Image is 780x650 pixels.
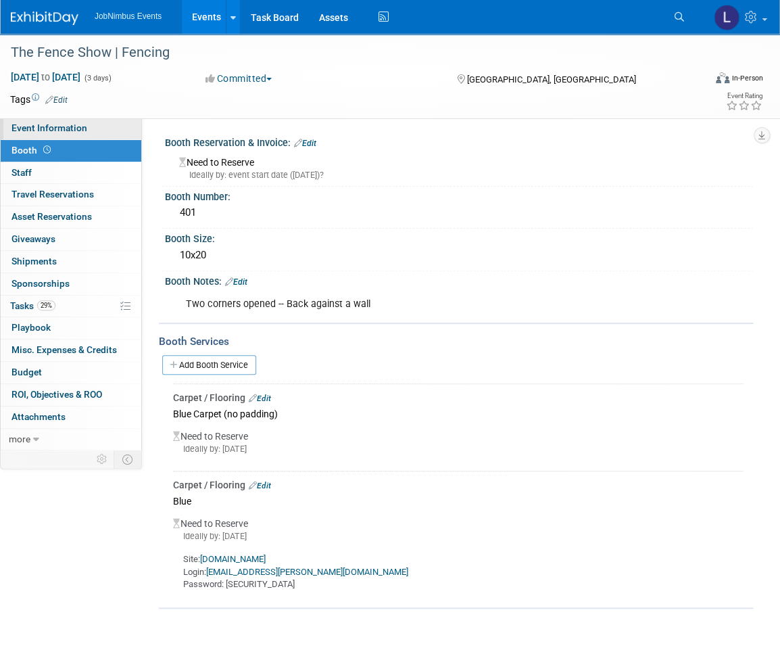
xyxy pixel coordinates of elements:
[1,206,141,228] a: Asset Reservations
[91,450,114,468] td: Personalize Event Tab Strip
[159,334,753,349] div: Booth Services
[175,202,743,223] div: 401
[731,73,763,83] div: In-Person
[165,271,753,289] div: Booth Notes:
[201,72,277,85] button: Committed
[95,11,162,21] span: JobNimbus Events
[11,189,94,200] span: Travel Reservations
[249,394,271,403] a: Edit
[11,11,78,25] img: ExhibitDay
[1,429,141,450] a: more
[1,251,141,273] a: Shipments
[165,229,753,246] div: Booth Size:
[1,229,141,250] a: Giveaways
[1,317,141,339] a: Playbook
[175,245,743,266] div: 10x20
[11,278,70,289] span: Sponsorships
[1,140,141,162] a: Booth
[41,145,53,155] span: Booth not reserved yet
[11,211,92,222] span: Asset Reservations
[10,300,55,311] span: Tasks
[11,233,55,244] span: Giveaways
[173,423,743,466] div: Need to Reserve
[176,291,635,318] div: Two corners opened -- Back against a wall
[11,167,32,178] span: Staff
[1,184,141,206] a: Travel Reservations
[173,391,743,404] div: Carpet / Flooring
[6,41,689,65] div: The Fence Show | Fencing
[1,340,141,361] a: Misc. Expenses & Credits
[83,74,112,83] span: (3 days)
[716,72,729,83] img: Format-Inperson.png
[173,404,743,423] div: Blue Carpet (no padding)
[173,443,743,455] div: Ideally by: [DATE]
[1,384,141,406] a: ROI, Objectives & ROO
[173,510,743,591] div: Need to Reserve
[9,434,30,444] span: more
[10,71,81,83] span: [DATE] [DATE]
[179,169,743,181] div: Ideally by: event start date ([DATE])?
[165,187,753,204] div: Booth Number:
[173,478,743,492] div: Carpet / Flooring
[165,133,753,150] div: Booth Reservation & Invoice:
[162,355,256,375] a: Add Booth Service
[11,145,53,156] span: Booth
[1,162,141,184] a: Staff
[114,450,142,468] td: Toggle Event Tabs
[11,367,42,377] span: Budget
[467,74,636,85] span: [GEOGRAPHIC_DATA], [GEOGRAPHIC_DATA]
[39,72,52,83] span: to
[200,554,266,564] a: [DOMAIN_NAME]
[37,300,55,310] span: 29%
[11,389,102,400] span: ROI, Objectives & ROO
[1,273,141,295] a: Sponsorships
[11,122,87,133] span: Event Information
[173,530,743,542] div: Ideally by: [DATE]
[175,152,743,181] div: Need to Reserve
[11,344,117,355] span: Misc. Expenses & Credits
[173,542,743,591] div: Site: Login: Password: [SECURITY_DATA]
[11,411,66,422] span: Attachments
[206,567,408,577] a: [EMAIL_ADDRESS][PERSON_NAME][DOMAIN_NAME]
[11,256,57,266] span: Shipments
[1,362,141,384] a: Budget
[726,93,762,99] div: Event Rating
[294,139,316,148] a: Edit
[11,322,51,333] span: Playbook
[225,277,247,287] a: Edit
[1,407,141,428] a: Attachments
[714,5,739,30] img: Laly Matos
[1,296,141,317] a: Tasks29%
[249,481,271,490] a: Edit
[646,70,763,91] div: Event Format
[173,492,743,510] div: Blue
[10,93,68,106] td: Tags
[1,118,141,139] a: Event Information
[45,95,68,105] a: Edit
